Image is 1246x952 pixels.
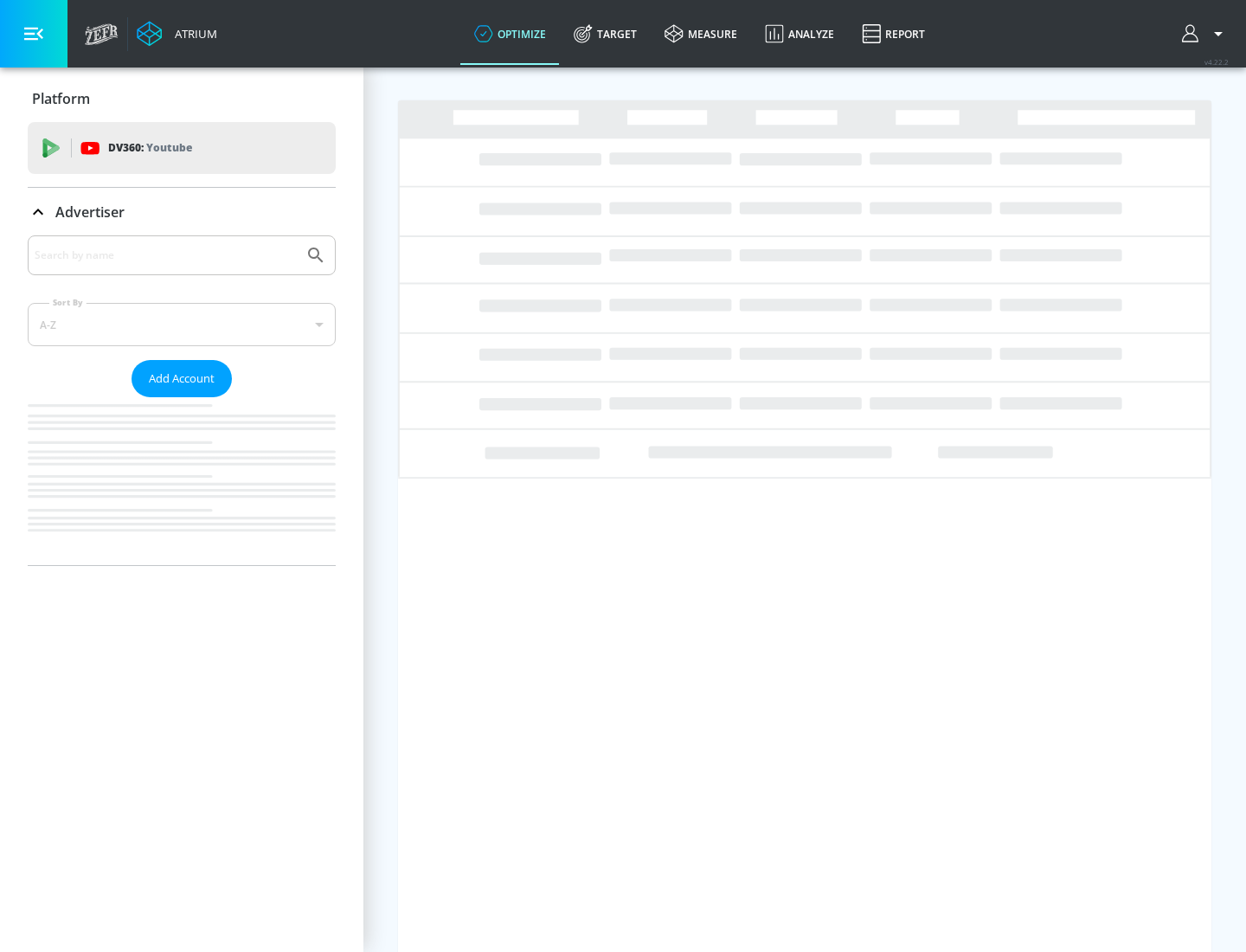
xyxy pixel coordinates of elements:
a: optimize [460,3,560,65]
label: Sort By [49,297,87,308]
div: Platform [28,74,336,123]
div: Advertiser [28,188,336,236]
span: Add Account [149,369,215,389]
a: Report [848,3,939,65]
a: measure [651,3,751,65]
p: DV360: [108,138,192,158]
nav: list of Advertiser [28,397,336,565]
p: Platform [32,89,90,108]
div: DV360: Youtube [28,122,336,174]
div: A-Z [28,303,336,346]
button: Add Account [132,360,232,397]
span: v 4.22.2 [1204,57,1229,67]
a: Atrium [137,21,217,47]
div: Advertiser [28,235,336,565]
div: Atrium [168,26,217,42]
input: Search by name [35,244,297,267]
p: Advertiser [55,203,125,222]
a: Analyze [751,3,848,65]
p: Youtube [146,138,192,157]
a: Target [560,3,651,65]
